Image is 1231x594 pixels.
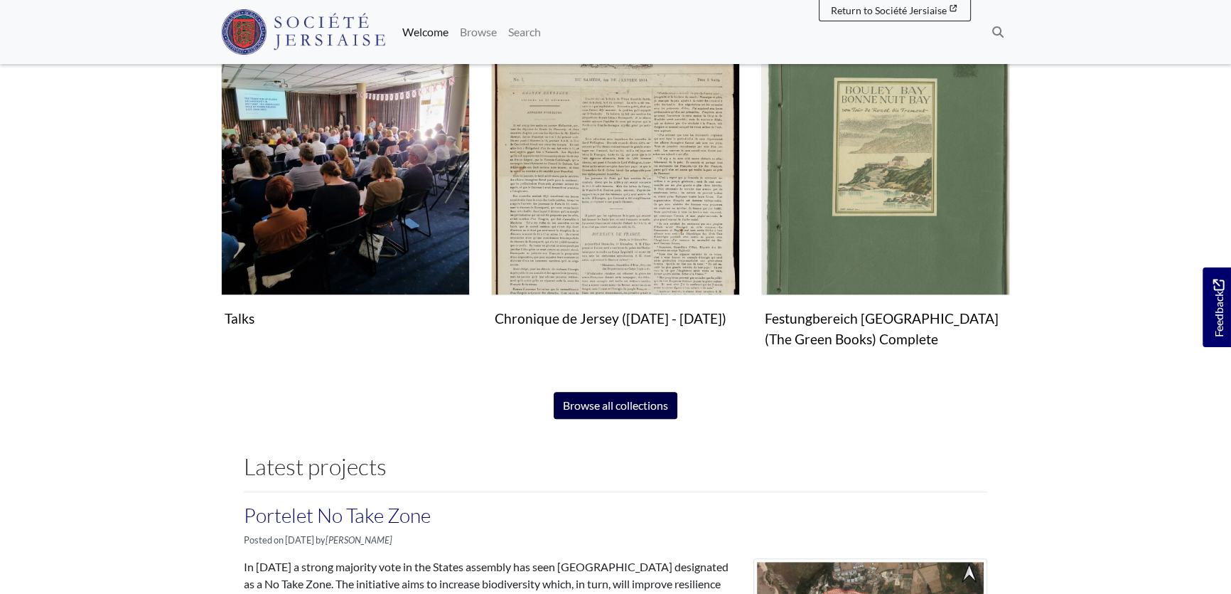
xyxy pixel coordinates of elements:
[244,534,987,547] p: Posted on [DATE] by
[221,46,470,333] a: TalksTalks
[554,392,677,419] a: Browse all collections
[221,14,1010,392] section: Subcollections
[491,46,740,295] img: Chronique de Jersey (1814 - 1959)
[221,46,470,295] img: Talks
[761,46,1010,295] img: Festungbereich Jersey (The Green Books) Complete
[244,503,431,527] a: Portelet No Take Zone
[1203,267,1231,347] a: Would you like to provide feedback?
[751,46,1021,375] div: Subcollection
[761,46,1010,354] a: Festungbereich Jersey (The Green Books) CompleteFestungbereich [GEOGRAPHIC_DATA] (The Green Books...
[244,453,987,480] h2: Latest projects
[502,18,547,46] a: Search
[221,9,385,55] img: Société Jersiaise
[454,18,502,46] a: Browse
[397,18,454,46] a: Welcome
[326,534,392,546] em: [PERSON_NAME]
[491,46,740,333] a: Chronique de Jersey (1814 - 1959)Chronique de Jersey ([DATE] - [DATE])
[1210,279,1227,336] span: Feedback
[210,46,480,375] div: Subcollection
[831,4,947,16] span: Return to Société Jersiaise
[480,46,751,375] div: Subcollection
[221,6,385,58] a: Société Jersiaise logo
